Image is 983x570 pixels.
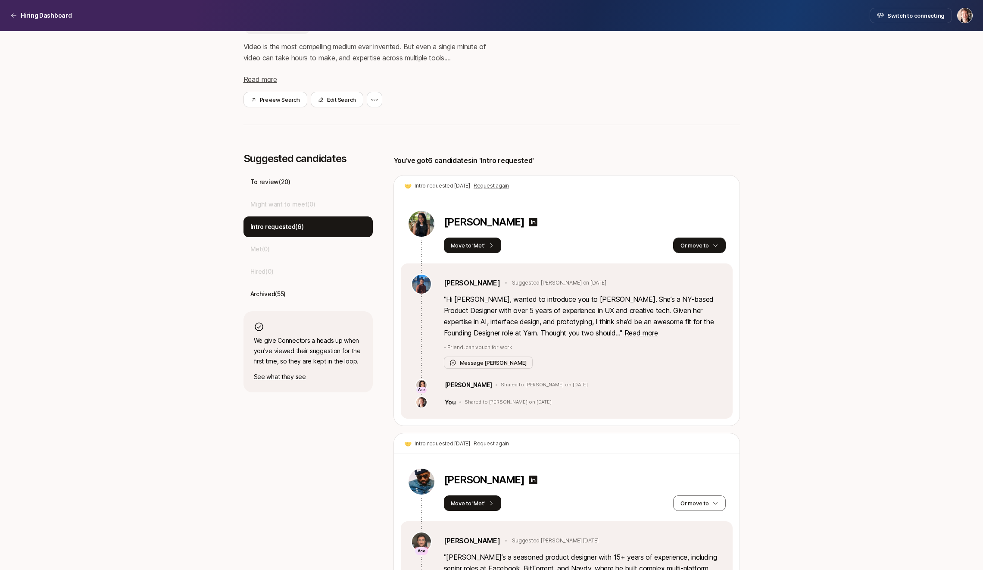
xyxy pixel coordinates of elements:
[512,279,606,287] p: Suggested [PERSON_NAME] on [DATE]
[444,474,524,486] p: [PERSON_NAME]
[416,380,427,390] img: 71d7b91d_d7cb_43b4_a7ea_a9b2f2cc6e03.jpg
[870,8,952,23] button: Switch to connecting
[887,11,945,20] span: Switch to connecting
[412,275,431,294] img: 138fb35e_422b_4af4_9317_e6392f466d67.jpg
[474,440,509,448] button: Request again
[501,382,588,388] p: Shared to [PERSON_NAME] on [DATE]
[404,438,412,449] span: 🤝
[250,222,304,232] p: Intro requested ( 6 )
[21,10,72,21] p: Hiring Dashboard
[444,357,533,369] button: Message [PERSON_NAME]
[416,397,427,407] img: 8cb3e434_9646_4a7a_9a3b_672daafcbcea.jpg
[445,380,492,390] p: [PERSON_NAME]
[957,8,973,23] button: Jasper Story
[444,535,500,546] a: [PERSON_NAME]
[474,182,509,190] button: Request again
[958,8,972,23] img: Jasper Story
[673,238,725,253] button: Or move to
[415,182,470,190] p: Intro requested [DATE]
[254,335,362,366] p: We give Connectors a heads up when you've viewed their suggestion for the first time, so they are...
[250,244,270,254] p: Met ( 0 )
[444,277,500,288] a: [PERSON_NAME]
[412,532,431,551] img: be759a5f_470b_4f28_a2aa_5434c985ebf0.jpg
[393,155,534,166] p: You've got 6 candidates in 'Intro requested'
[444,294,722,338] p: " Hi [PERSON_NAME], wanted to introduce you to [PERSON_NAME]. She’s a NY-based Product Designer w...
[444,344,722,351] p: - Friend, can vouch for work
[444,216,524,228] p: [PERSON_NAME]
[243,41,501,63] p: Video is the most compelling medium ever invented. But even a single minute of video can take hou...
[444,238,502,253] button: Move to 'Met'
[243,92,307,107] button: Preview Search
[311,92,363,107] button: Edit Search
[250,177,290,187] p: To review ( 20 )
[512,537,599,545] p: Suggested [PERSON_NAME] [DATE]
[465,399,552,405] p: Shared to [PERSON_NAME] on [DATE]
[415,440,470,448] p: Intro requested [DATE]
[445,397,456,407] p: You
[444,495,502,511] button: Move to 'Met'
[624,329,658,337] span: Read more
[418,387,425,393] p: Ace
[250,199,315,210] p: Might want to meet ( 0 )
[673,495,725,511] button: Or move to
[409,211,434,237] img: dc681d8a_43eb_4aba_a374_80b352a73c28.jpg
[250,289,286,299] p: Archived ( 55 )
[250,266,274,277] p: Hired ( 0 )
[404,181,412,191] span: 🤝
[243,153,373,165] p: Suggested candidates
[418,548,426,555] p: Ace
[243,75,277,84] span: Read more
[254,372,362,382] p: See what they see
[409,469,434,495] img: d0c02f88_2dff_4162_81d7_53c24b71f5e8.jpg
